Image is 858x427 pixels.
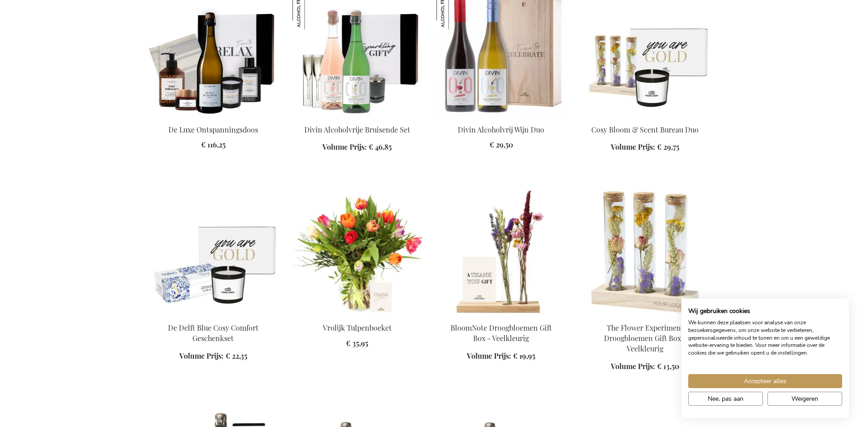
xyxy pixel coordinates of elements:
span: Nee, pas aan [708,394,743,403]
span: € 46,85 [369,142,392,152]
a: Delft's Cosy Comfort Gift Set [149,312,278,320]
button: Accepteer alle cookies [688,374,842,388]
a: Volume Prijs: € 46,85 [322,142,392,152]
a: De Luxe Ontspanningsdoos [168,125,258,134]
span: Volume Prijs: [467,351,511,361]
a: The Flower Experiment Gift Box - Multi [580,312,710,320]
a: Volume Prijs: € 13,50 [611,361,679,372]
span: € 35,95 [346,338,368,348]
img: Delft's Cosy Comfort Gift Set [149,189,278,315]
span: Volume Prijs: [179,351,224,361]
a: De Luxe Ontspanningsdoos [149,114,278,122]
button: Pas cookie voorkeuren aan [688,392,763,406]
button: Alle cookies weigeren [767,392,842,406]
img: BloomNote Gift Box - Multicolor [436,189,566,315]
a: BloomNote Gift Box - Multicolor [436,312,566,320]
span: € 29,75 [657,142,679,152]
span: € 19,95 [513,351,535,361]
a: Vrolijk Tulpenboeket [323,323,392,332]
img: The Flower Experiment Gift Box - Multi [580,189,710,315]
span: € 29,50 [489,140,513,149]
span: Volume Prijs: [611,361,655,371]
a: De Delft Blue Cosy Comfort Geschenkset [168,323,259,343]
a: BloomNote Droogbloemen Gift Box - Veelkleurig [451,323,552,343]
a: Divin Alcoholvrije Bruisende Set [304,125,410,134]
span: Volume Prijs: [322,142,367,152]
p: We kunnen deze plaatsen voor analyse van onze bezoekersgegevens, om onze website te verbeteren, g... [688,319,842,357]
a: Divin Non-Alcoholic Sparkling Set Divin Alcoholvrije Bruisende Set [292,114,422,122]
a: Volume Prijs: € 19,95 [467,351,535,361]
a: Volume Prijs: € 22,35 [179,351,247,361]
a: Cosy Bloom & Scent Bureau Duo [591,125,699,134]
a: The Flower Experiment Droogbloemen Gift Box - Veelkleurig [604,323,686,353]
img: Cheerful Tulip Flower Bouquet [292,189,422,315]
span: Weigeren [791,394,818,403]
a: The Bloom & Scent Cosy Desk Duo [580,114,710,122]
span: Volume Prijs: [611,142,655,152]
span: € 13,50 [657,361,679,371]
h2: Wij gebruiken cookies [688,307,842,315]
a: Volume Prijs: € 29,75 [611,142,679,152]
a: Divin Non-Alcoholic Wine Duo Divin Alcoholvrij Wijn Duo [436,114,566,122]
span: € 22,35 [225,351,247,361]
span: Accepteer alles [744,376,786,386]
span: € 116,25 [201,140,225,149]
a: Divin Alcoholvrij Wijn Duo [458,125,544,134]
a: Cheerful Tulip Flower Bouquet [292,312,422,320]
